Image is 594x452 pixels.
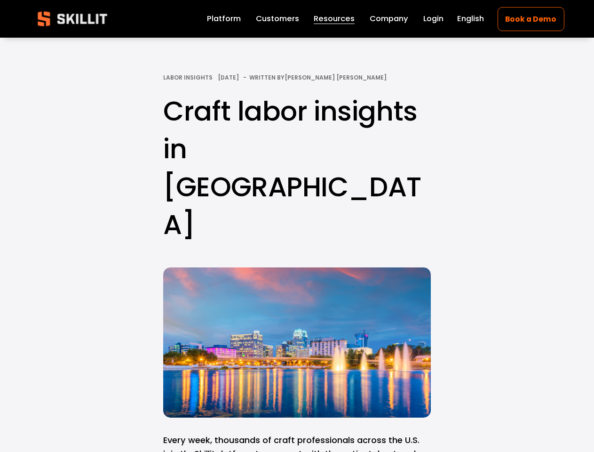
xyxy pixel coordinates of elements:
[218,73,239,81] span: [DATE]
[370,12,408,25] a: Company
[163,92,430,244] h1: Craft labor insights in [GEOGRAPHIC_DATA]
[457,13,484,25] span: English
[314,12,355,25] a: folder dropdown
[207,12,241,25] a: Platform
[314,13,355,25] span: Resources
[498,7,564,31] a: Book a Demo
[256,12,299,25] a: Customers
[457,12,484,25] div: language picker
[285,73,387,81] a: [PERSON_NAME] [PERSON_NAME]
[163,73,213,81] a: Labor Insights
[30,5,115,33] img: Skillit
[423,12,444,25] a: Login
[249,74,387,81] div: Written By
